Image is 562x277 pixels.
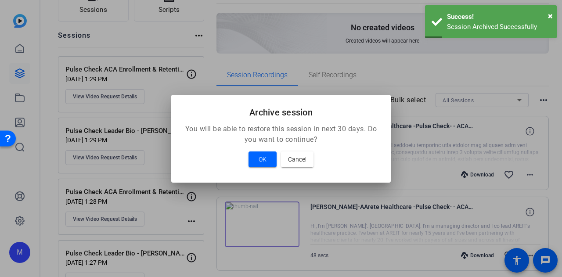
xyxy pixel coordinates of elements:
[249,151,277,167] button: OK
[182,105,380,119] h2: Archive session
[447,22,550,32] div: Session Archived Successfully
[447,12,550,22] div: Success!
[182,124,380,145] p: You will be able to restore this session in next 30 days. Do you want to continue?
[281,151,313,167] button: Cancel
[548,9,553,22] button: Close
[548,11,553,21] span: ×
[259,154,267,165] span: OK
[288,154,306,165] span: Cancel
